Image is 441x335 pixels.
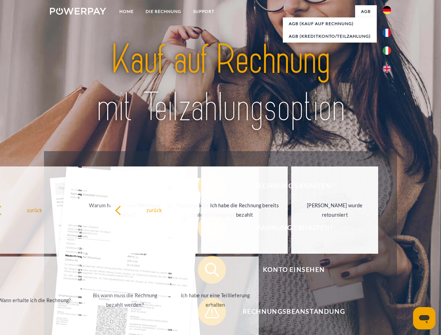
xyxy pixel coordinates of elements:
[115,205,193,215] div: zurück
[140,5,187,18] a: DIE RECHNUNG
[383,29,391,37] img: fr
[198,256,380,284] button: Konto einsehen
[383,46,391,55] img: it
[283,17,377,30] a: AGB (Kauf auf Rechnung)
[295,201,374,219] div: [PERSON_NAME] wurde retourniert
[208,298,379,326] span: Rechnungsbeanstandung
[383,65,391,73] img: en
[413,307,435,329] iframe: Schaltfläche zum Öffnen des Messaging-Fensters
[113,5,140,18] a: Home
[176,291,255,310] div: Ich habe nur eine Teillieferung erhalten
[86,291,164,310] div: Bis wann muss die Rechnung bezahlt werden?
[67,33,374,134] img: title-powerpay_de.svg
[383,6,391,14] img: de
[355,5,377,18] a: agb
[208,256,379,284] span: Konto einsehen
[283,30,377,43] a: AGB (Kreditkonto/Teilzahlung)
[205,201,284,219] div: Ich habe die Rechnung bereits bezahlt
[198,298,380,326] button: Rechnungsbeanstandung
[187,5,220,18] a: SUPPORT
[50,8,106,15] img: logo-powerpay-white.svg
[86,201,164,219] div: Warum habe ich eine Rechnung erhalten?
